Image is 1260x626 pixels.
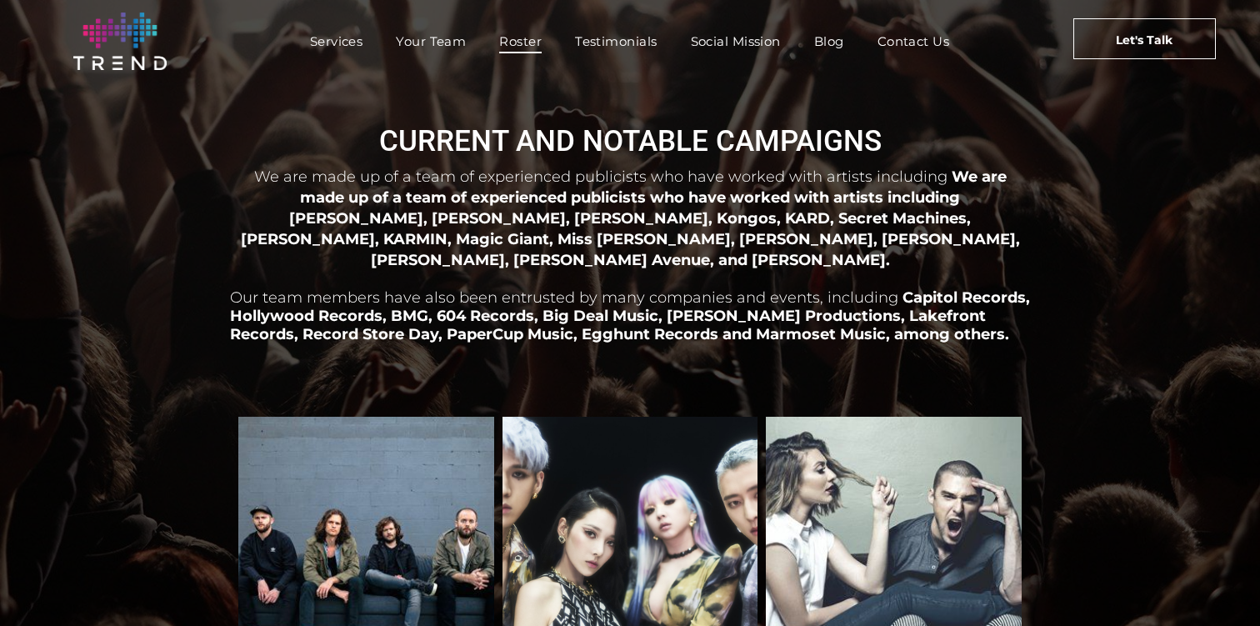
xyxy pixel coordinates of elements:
span: Our team members have also been entrusted by many companies and events, including [230,288,898,307]
img: logo [73,13,167,70]
a: Services [293,29,380,53]
span: CURRENT AND NOTABLE CAMPAIGNS [379,124,882,158]
a: Contact Us [861,29,967,53]
a: Your Team [379,29,482,53]
a: Blog [797,29,861,53]
span: Capitol Records, Hollywood Records, BMG, 604 Records, Big Deal Music, [PERSON_NAME] Productions, ... [230,288,1030,343]
span: Let's Talk [1116,19,1172,61]
a: Testimonials [558,29,673,53]
a: Roster [482,29,558,53]
span: We are made up of a team of experienced publicists who have worked with artists including [254,168,947,186]
span: We are made up of a team of experienced publicists who have worked with artists including [PERSON... [241,168,1020,268]
a: Let's Talk [1073,18,1216,59]
a: Social Mission [674,29,797,53]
